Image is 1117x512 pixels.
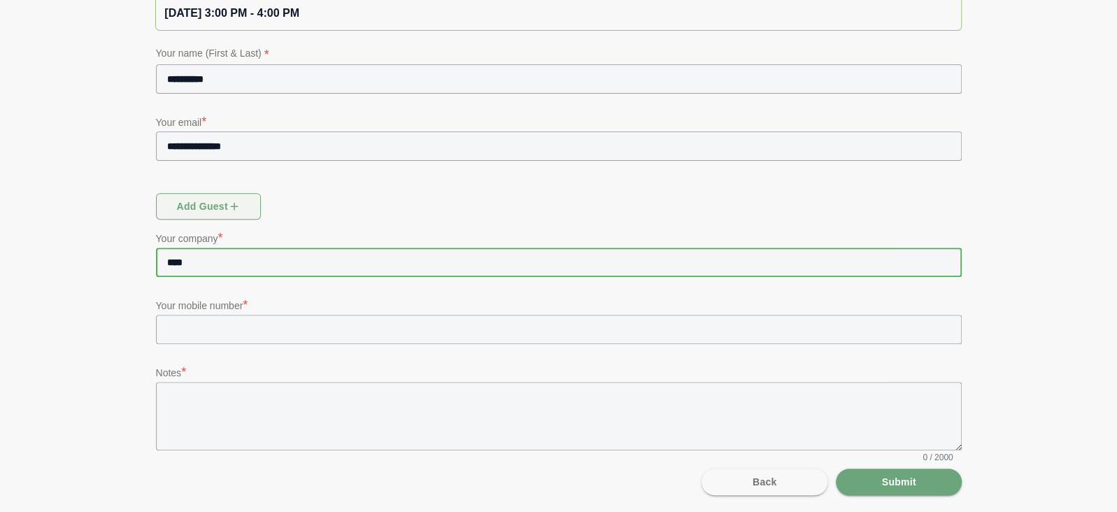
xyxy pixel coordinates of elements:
p: Your company [156,228,962,248]
span: 0 / 2000 [923,452,953,463]
button: Add guest [156,193,261,220]
span: Add guest [176,193,241,220]
p: Notes [156,362,962,382]
p: Your mobile number [156,295,962,315]
p: Your name (First & Last) [156,45,962,64]
span: Submit [881,469,916,495]
div: [DATE] 3:00 PM - 4:00 PM [164,5,952,22]
span: Back [752,469,777,495]
button: Submit [836,469,962,495]
button: Back [702,469,827,495]
p: Your email [156,112,962,131]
